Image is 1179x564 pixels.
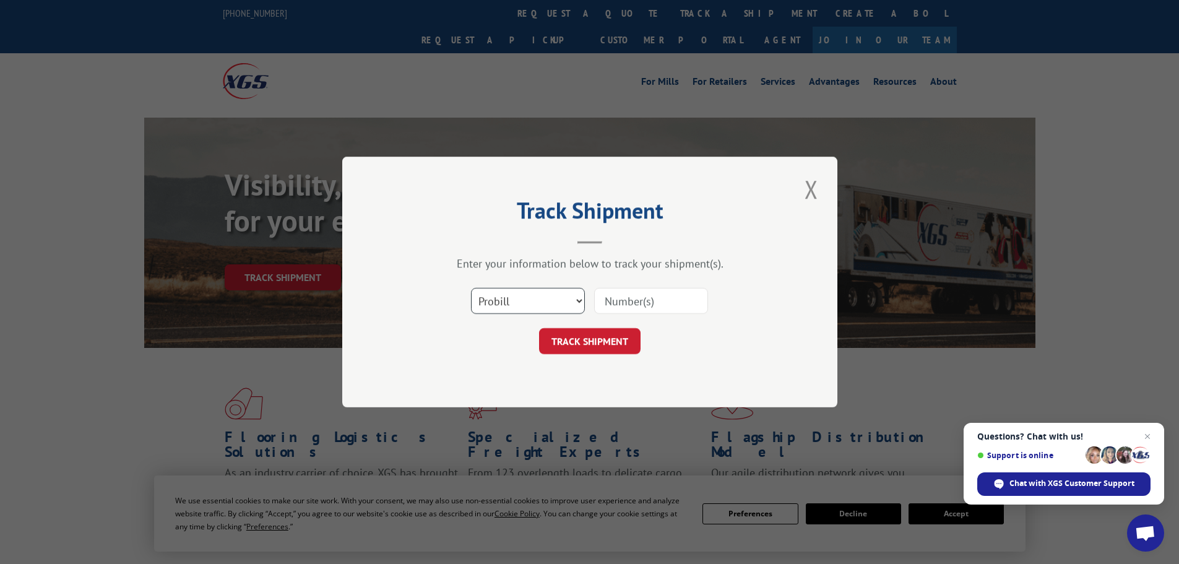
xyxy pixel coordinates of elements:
[1009,478,1134,489] span: Chat with XGS Customer Support
[594,288,708,314] input: Number(s)
[977,472,1151,496] span: Chat with XGS Customer Support
[977,451,1081,460] span: Support is online
[404,202,775,225] h2: Track Shipment
[1127,514,1164,552] a: Open chat
[977,432,1151,441] span: Questions? Chat with us!
[539,328,641,354] button: TRACK SHIPMENT
[404,256,775,271] div: Enter your information below to track your shipment(s).
[801,172,822,206] button: Close modal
